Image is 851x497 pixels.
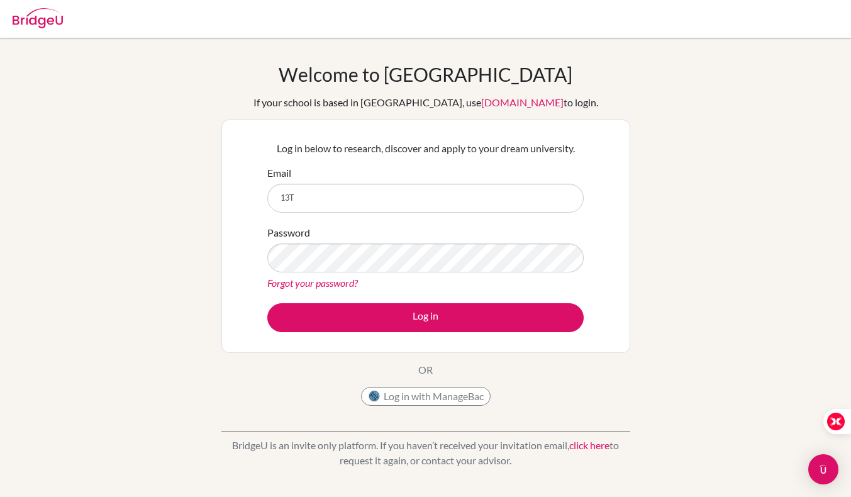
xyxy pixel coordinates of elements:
div: Open Intercom Messenger [808,454,838,484]
img: Bridge-U [13,8,63,28]
h1: Welcome to [GEOGRAPHIC_DATA] [279,63,572,86]
div: If your school is based in [GEOGRAPHIC_DATA], use to login. [253,95,598,110]
a: [DOMAIN_NAME] [481,96,564,108]
label: Password [267,225,310,240]
button: Log in [267,303,584,332]
a: click here [569,439,609,451]
p: Log in below to research, discover and apply to your dream university. [267,141,584,156]
p: BridgeU is an invite only platform. If you haven’t received your invitation email, to request it ... [221,438,630,468]
button: Log in with ManageBac [361,387,491,406]
a: Forgot your password? [267,277,358,289]
label: Email [267,165,291,181]
p: OR [418,362,433,377]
